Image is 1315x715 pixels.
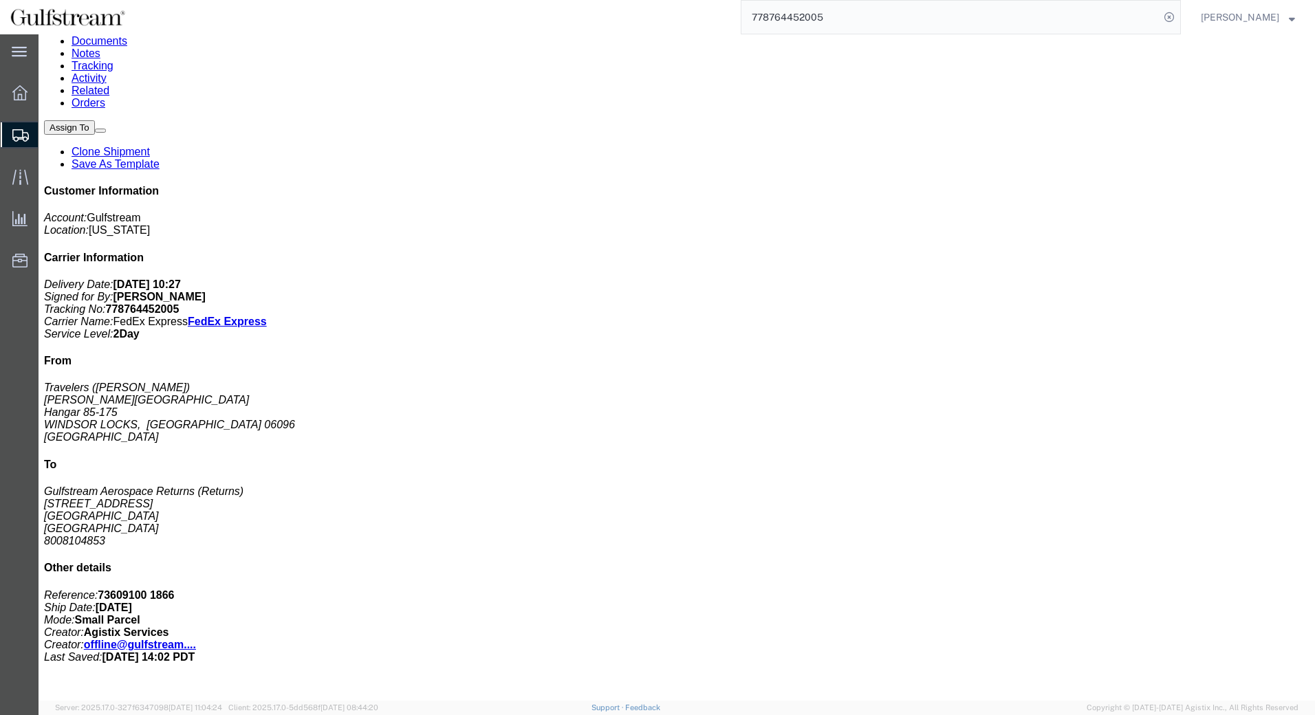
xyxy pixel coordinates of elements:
span: Server: 2025.17.0-327f6347098 [55,703,222,712]
img: logo [10,7,126,27]
span: Copyright © [DATE]-[DATE] Agistix Inc., All Rights Reserved [1087,702,1298,714]
span: [DATE] 11:04:24 [169,703,222,712]
span: Chase Cameron [1201,10,1279,25]
button: [PERSON_NAME] [1200,9,1296,25]
span: Client: 2025.17.0-5dd568f [228,703,378,712]
iframe: FS Legacy Container [39,34,1315,701]
a: Support [591,703,626,712]
a: Feedback [625,703,660,712]
span: [DATE] 08:44:20 [320,703,378,712]
input: Search for shipment number, reference number [741,1,1160,34]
